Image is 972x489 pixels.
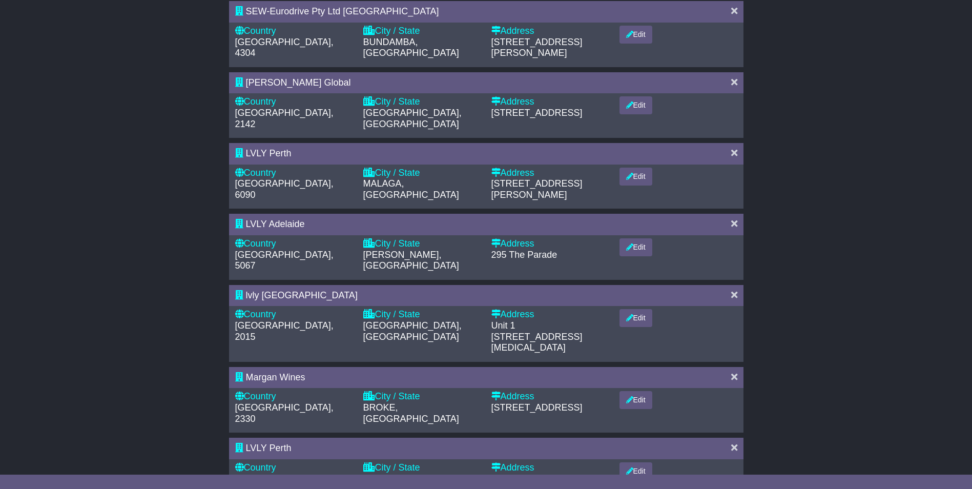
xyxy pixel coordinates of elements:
[363,320,462,342] span: [GEOGRAPHIC_DATA], [GEOGRAPHIC_DATA]
[363,402,459,424] span: BROKE, [GEOGRAPHIC_DATA]
[363,391,481,402] div: City / State
[235,462,353,474] div: Country
[363,96,481,108] div: City / State
[491,320,515,331] span: Unit 1
[619,309,652,327] button: Edit
[491,96,609,108] div: Address
[246,372,305,382] span: Margan Wines
[235,26,353,37] div: Country
[619,168,652,186] button: Edit
[246,148,292,158] span: LVLY Perth
[491,391,609,402] div: Address
[235,238,353,250] div: Country
[619,26,652,44] button: Edit
[363,26,481,37] div: City / State
[235,96,353,108] div: Country
[619,391,652,409] button: Edit
[491,402,583,413] span: [STREET_ADDRESS]
[246,77,351,88] span: [PERSON_NAME] Global
[235,402,334,424] span: [GEOGRAPHIC_DATA], 2330
[491,238,609,250] div: Address
[491,178,583,200] span: [STREET_ADDRESS][PERSON_NAME]
[491,250,557,260] span: 295 The Parade
[363,309,481,320] div: City / State
[491,108,583,118] span: [STREET_ADDRESS]
[491,37,583,58] span: [STREET_ADDRESS][PERSON_NAME]
[491,26,609,37] div: Address
[363,108,462,129] span: [GEOGRAPHIC_DATA], [GEOGRAPHIC_DATA]
[235,250,334,271] span: [GEOGRAPHIC_DATA], 5067
[363,178,459,200] span: MALAGA, [GEOGRAPHIC_DATA]
[235,391,353,402] div: Country
[491,168,609,179] div: Address
[363,168,481,179] div: City / State
[491,309,609,320] div: Address
[363,37,459,58] span: BUNDAMBA, [GEOGRAPHIC_DATA]
[619,238,652,256] button: Edit
[363,238,481,250] div: City / State
[235,168,353,179] div: Country
[246,443,292,453] span: LVLY Perth
[491,332,583,353] span: [STREET_ADDRESS][MEDICAL_DATA]
[235,309,353,320] div: Country
[246,6,439,16] span: SEW-Eurodrive Pty Ltd [GEOGRAPHIC_DATA]
[619,96,652,114] button: Edit
[235,320,334,342] span: [GEOGRAPHIC_DATA], 2015
[363,250,459,271] span: [PERSON_NAME], [GEOGRAPHIC_DATA]
[491,473,515,483] span: Unit 4
[619,462,652,480] button: Edit
[246,219,305,229] span: LVLY Adelaide
[235,178,334,200] span: [GEOGRAPHIC_DATA], 6090
[235,37,334,58] span: [GEOGRAPHIC_DATA], 4304
[246,290,358,300] span: lvly [GEOGRAPHIC_DATA]
[235,108,334,129] span: [GEOGRAPHIC_DATA], 2142
[491,462,609,474] div: Address
[363,462,481,474] div: City / State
